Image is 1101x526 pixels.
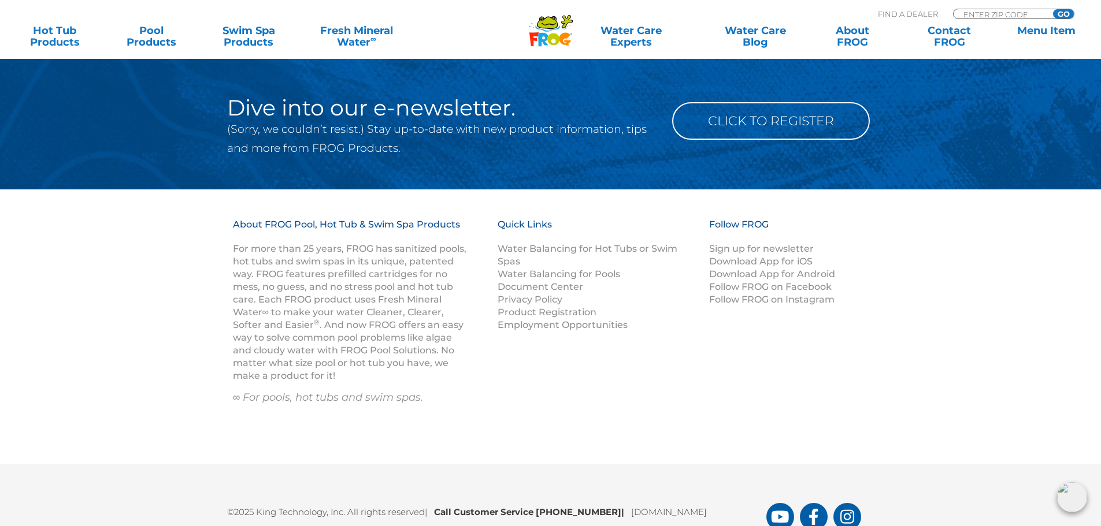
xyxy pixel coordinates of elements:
b: Call Customer Service [PHONE_NUMBER] [434,506,631,517]
a: Follow FROG on Facebook [709,281,832,292]
p: (Sorry, we couldn’t resist.) Stay up-to-date with new product information, tips and more from FRO... [227,120,655,158]
a: ContactFROG [906,25,992,48]
a: Document Center [498,281,583,292]
a: AboutFROG [809,25,895,48]
a: Follow FROG on Instagram [709,294,835,305]
a: [DOMAIN_NAME] [631,506,707,517]
img: openIcon [1057,482,1087,512]
span: | [425,506,427,517]
a: Water Balancing for Hot Tubs or Swim Spas [498,243,677,267]
a: Fresh MineralWater∞ [303,25,411,48]
p: ©2025 King Technology, Inc. All rights reserved [227,499,766,519]
a: Water CareExperts [561,25,701,48]
input: GO [1053,9,1074,18]
a: Water Balancing for Pools [498,268,620,279]
a: Sign up for newsletter [709,243,814,254]
sup: ∞ [370,34,376,43]
a: PoolProducts [109,25,195,48]
a: Swim SpaProducts [206,25,292,48]
a: Privacy Policy [498,294,562,305]
em: ∞ For pools, hot tubs and swim spas. [233,391,424,404]
a: Menu Item [1003,25,1089,48]
p: For more than 25 years, FROG has sanitized pools, hot tubs and swim spas in its unique, patented ... [233,243,469,382]
a: Water CareBlog [712,25,798,48]
sup: ® [314,318,320,326]
input: Zip Code Form [962,9,1040,19]
a: Download App for Android [709,268,835,279]
p: Find A Dealer [878,9,938,19]
a: Hot TubProducts [12,25,98,48]
a: Product Registration [498,307,596,318]
h2: Dive into our e-newsletter. [227,96,655,120]
a: Employment Opportunities [498,319,628,330]
h3: About FROG Pool, Hot Tub & Swim Spa Products [233,218,469,243]
a: Click to Register [672,102,870,140]
h3: Follow FROG [709,218,854,243]
span: | [621,506,624,517]
a: Download App for iOS [709,256,813,267]
h3: Quick Links [498,218,695,243]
